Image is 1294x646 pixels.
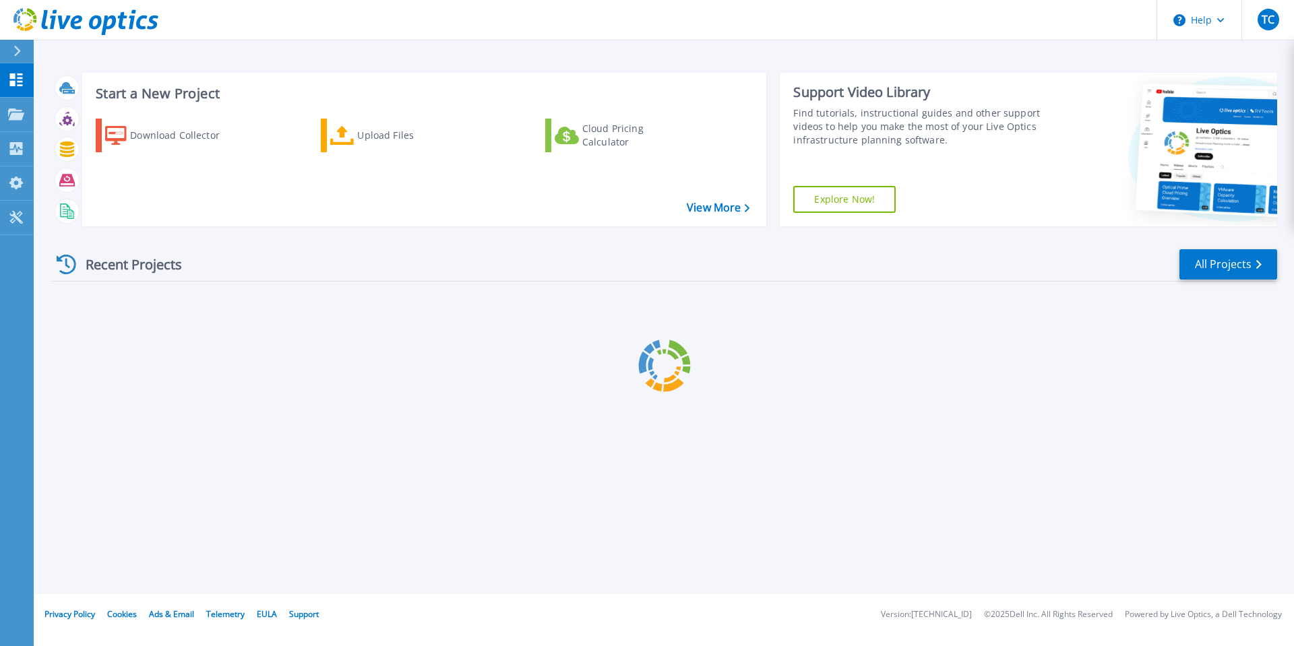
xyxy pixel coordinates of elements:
div: Recent Projects [52,248,200,281]
a: Download Collector [96,119,246,152]
div: Find tutorials, instructional guides and other support videos to help you make the most of your L... [793,106,1047,147]
a: View More [687,201,749,214]
a: Upload Files [321,119,471,152]
a: Explore Now! [793,186,896,213]
li: Powered by Live Optics, a Dell Technology [1125,610,1282,619]
h3: Start a New Project [96,86,749,101]
div: Upload Files [357,122,465,149]
li: © 2025 Dell Inc. All Rights Reserved [984,610,1113,619]
a: Ads & Email [149,608,194,620]
div: Cloud Pricing Calculator [582,122,690,149]
a: Support [289,608,319,620]
span: TC [1262,14,1274,25]
a: Privacy Policy [44,608,95,620]
li: Version: [TECHNICAL_ID] [881,610,972,619]
a: Cookies [107,608,137,620]
div: Support Video Library [793,84,1047,101]
a: EULA [257,608,277,620]
a: Cloud Pricing Calculator [545,119,696,152]
div: Download Collector [130,122,238,149]
a: All Projects [1179,249,1277,280]
a: Telemetry [206,608,245,620]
